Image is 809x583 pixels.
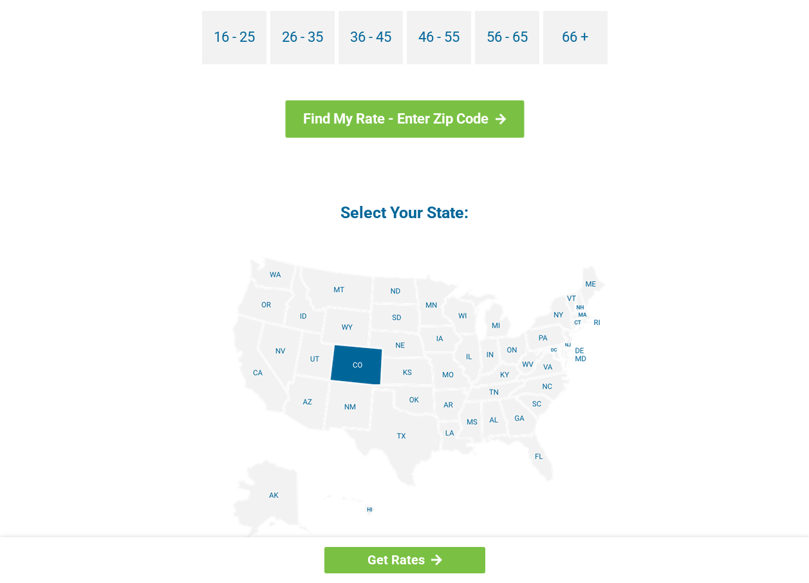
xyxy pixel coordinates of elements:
[204,257,606,547] img: states
[324,547,485,573] a: Get Rates
[475,11,539,64] a: 56 - 65
[285,100,524,138] a: Find My Rate - Enter Zip Code
[202,11,266,64] a: 16 - 25
[270,11,335,64] a: 26 - 35
[339,11,403,64] a: 36 - 45
[407,11,471,64] a: 46 - 55
[96,202,714,223] h4: Select Your State:
[543,11,608,64] a: 66 +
